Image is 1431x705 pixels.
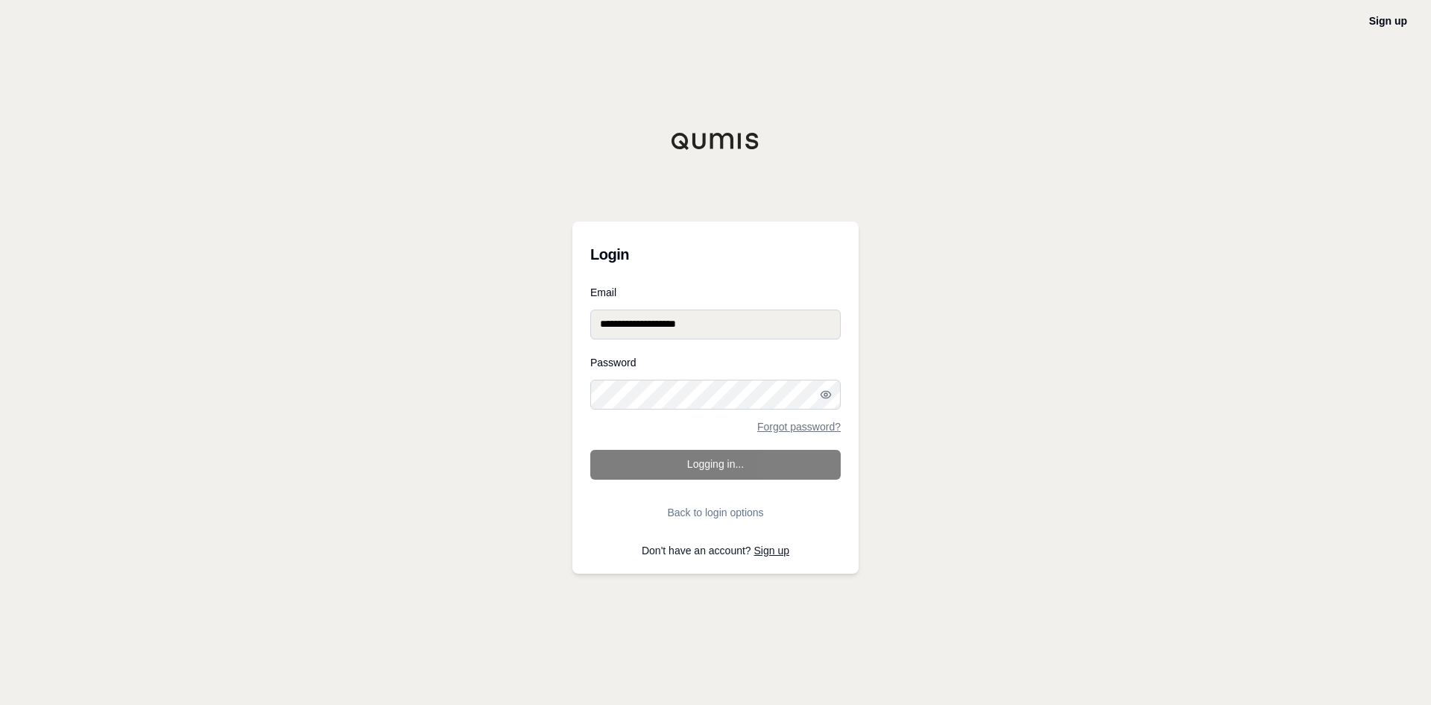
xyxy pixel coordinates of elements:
[754,545,789,557] a: Sign up
[590,357,841,368] label: Password
[590,287,841,298] label: Email
[590,498,841,527] button: Back to login options
[590,545,841,556] p: Don't have an account?
[1369,15,1407,27] a: Sign up
[671,132,760,150] img: Qumis
[757,422,841,432] a: Forgot password?
[590,239,841,269] h3: Login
